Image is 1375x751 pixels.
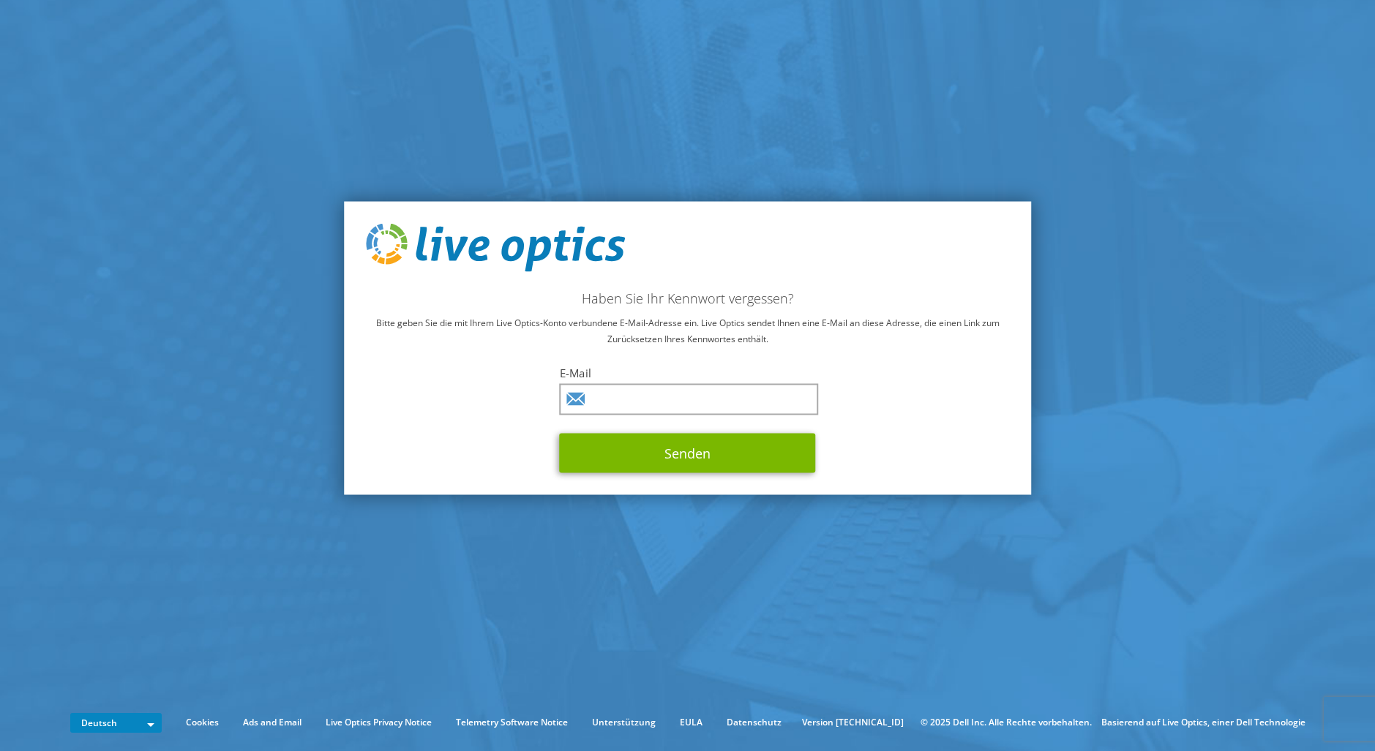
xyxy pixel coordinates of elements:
[232,714,312,731] a: Ads and Email
[560,365,816,380] label: E-Mail
[175,714,230,731] a: Cookies
[366,314,1010,347] p: Bitte geben Sie die mit Ihrem Live Optics-Konto verbundene E-Mail-Adresse ein. Live Optics sendet...
[315,714,443,731] a: Live Optics Privacy Notice
[1101,714,1305,731] li: Basierend auf Live Optics, einer Dell Technologie
[445,714,579,731] a: Telemetry Software Notice
[581,714,667,731] a: Unterstützung
[366,290,1010,306] h2: Haben Sie Ihr Kennwort vergessen?
[913,714,1099,731] li: © 2025 Dell Inc. Alle Rechte vorbehalten.
[716,714,793,731] a: Datenschutz
[669,714,713,731] a: EULA
[560,433,816,472] button: Senden
[795,714,911,731] li: Version [TECHNICAL_ID]
[366,224,625,272] img: live_optics_svg.svg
